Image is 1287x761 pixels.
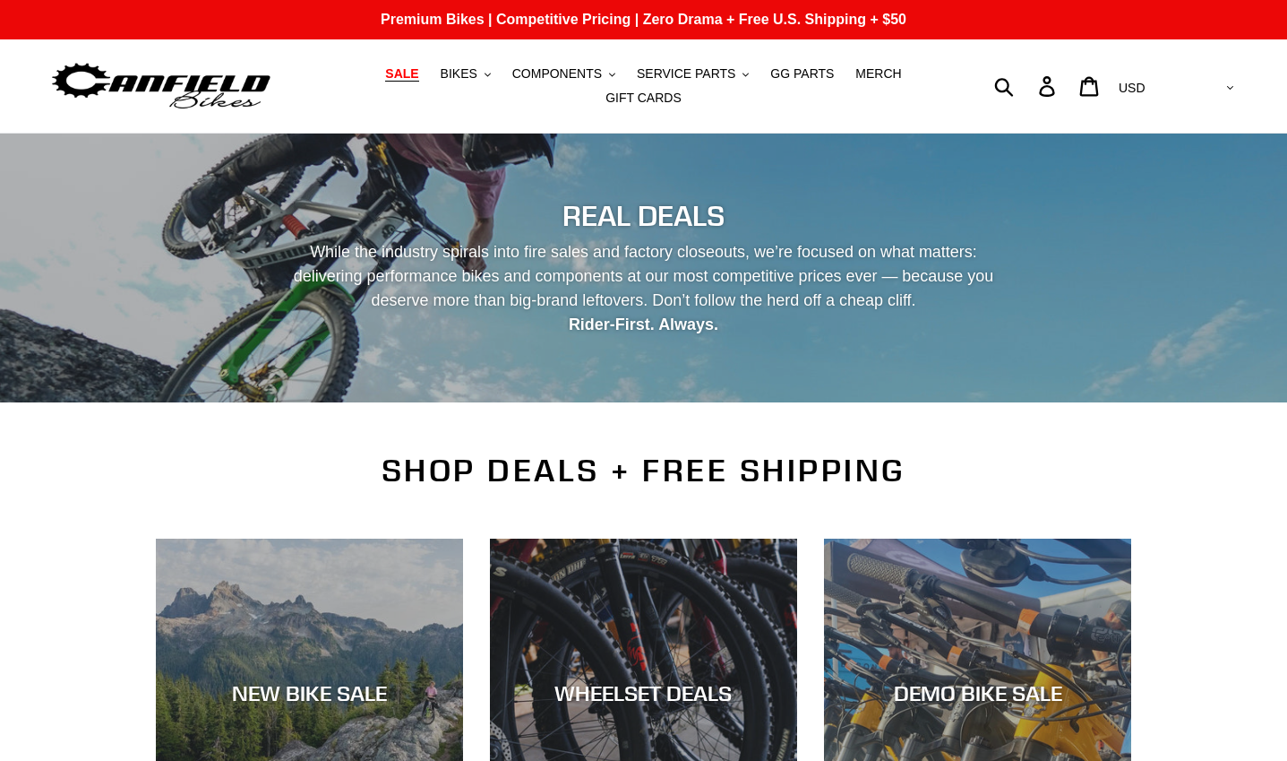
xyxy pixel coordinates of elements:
[385,66,418,82] span: SALE
[628,62,758,86] button: SERVICE PARTS
[376,62,427,86] a: SALE
[278,240,1010,337] p: While the industry spirals into fire sales and factory closeouts, we’re focused on what matters: ...
[855,66,901,82] span: MERCH
[156,452,1132,489] h2: SHOP DEALS + FREE SHIPPING
[490,679,797,705] div: WHEELSET DEALS
[596,86,691,110] a: GIFT CARDS
[824,679,1131,705] div: DEMO BIKE SALE
[441,66,477,82] span: BIKES
[49,58,273,115] img: Canfield Bikes
[605,91,682,106] span: GIFT CARDS
[512,66,602,82] span: COMPONENTS
[156,199,1132,233] h2: REAL DEALS
[770,66,834,82] span: GG PARTS
[637,66,735,82] span: SERVICE PARTS
[761,62,843,86] a: GG PARTS
[432,62,500,86] button: BIKES
[569,316,718,333] strong: Rider-First. Always.
[156,679,463,705] div: NEW BIKE SALE
[503,62,624,86] button: COMPONENTS
[1004,66,1050,106] input: Search
[846,62,910,86] a: MERCH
